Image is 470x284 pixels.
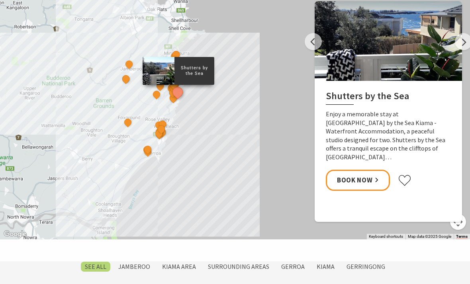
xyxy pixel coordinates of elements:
p: Shutters by the Sea [174,65,214,77]
p: Enjoy a memorable stay at [GEOGRAPHIC_DATA] by the Sea Kiama - Waterfront Accommodation, a peacef... [326,110,451,162]
button: Map camera controls [450,214,466,230]
button: See detail about Discovery Parks - Gerroa [143,145,153,155]
a: Terms (opens in new tab) [456,235,468,239]
label: Kiama Area [158,262,200,272]
label: SEE All [81,262,110,272]
button: See detail about Kiama Harbour Cabins [174,75,184,85]
a: Book Now [326,170,390,191]
button: See detail about EagleView Park [123,118,133,128]
label: Kiama [313,262,339,272]
label: Gerroa [277,262,309,272]
button: Previous [305,33,322,51]
label: Surrounding Areas [204,262,273,272]
button: See detail about Shutters by the Sea [170,85,185,100]
button: See detail about Cicada Luxury Camping [151,75,161,85]
h2: Shutters by the Sea [326,91,451,105]
label: Jamberoo [114,262,154,272]
span: Map data ©2025 Google [408,235,451,239]
button: See detail about Greyleigh Kiama [155,81,165,92]
button: See detail about Jamberoo Pub and Saleyard Motel [124,60,134,70]
button: Keyboard shortcuts [369,234,403,240]
button: See detail about Seven Mile Beach Holiday Park [143,147,153,157]
button: Click to favourite Shutters by the Sea [398,175,411,187]
img: Google [2,229,28,240]
button: See detail about Saddleback Grove [152,90,162,100]
button: See detail about Jamberoo Valley Farm Cottages [121,74,131,84]
button: See detail about Bask at Loves Bay [168,93,178,104]
a: Click to see this area on Google Maps [2,229,28,240]
button: See detail about Coast and Country Holidays [154,129,164,139]
label: Gerringong [343,262,389,272]
button: See detail about Werri Beach Holiday Park [156,124,166,135]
